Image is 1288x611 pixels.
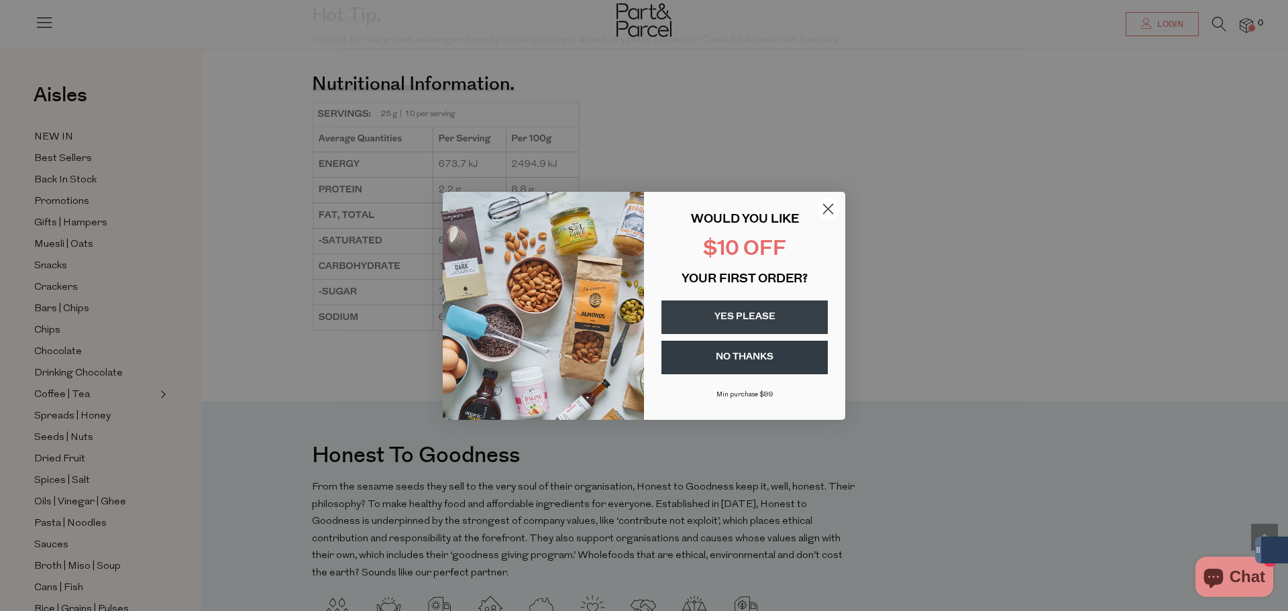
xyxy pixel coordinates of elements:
button: YES PLEASE [661,300,828,334]
span: YOUR FIRST ORDER? [682,274,808,286]
span: Min purchase $99 [716,391,773,398]
span: WOULD YOU LIKE [691,214,799,226]
button: Close dialog [816,197,840,221]
inbox-online-store-chat: Shopify online store chat [1191,557,1277,600]
button: NO THANKS [661,341,828,374]
img: 43fba0fb-7538-40bc-babb-ffb1a4d097bc.jpeg [443,192,644,420]
span: $10 OFF [703,239,786,260]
